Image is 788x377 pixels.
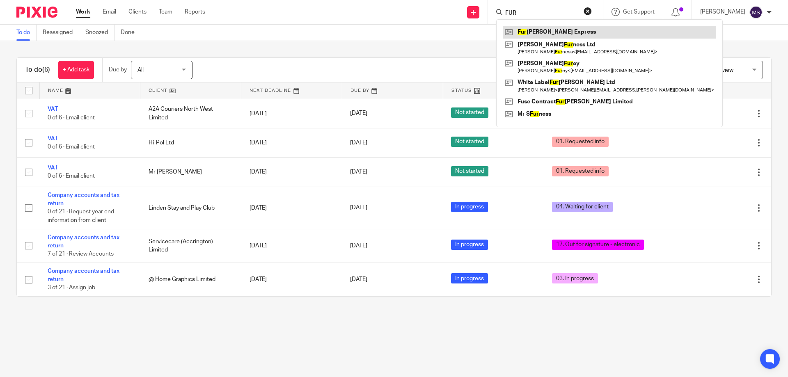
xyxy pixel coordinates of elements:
[451,240,488,250] span: In progress
[584,7,592,15] button: Clear
[552,240,644,250] span: 17. Out for signature - electronic
[48,165,58,171] a: VAT
[241,263,342,296] td: [DATE]
[241,99,342,128] td: [DATE]
[241,229,342,263] td: [DATE]
[140,99,241,128] td: A2A Couriers North West Limited
[109,66,127,74] p: Due by
[350,140,367,146] span: [DATE]
[185,8,205,16] a: Reports
[350,169,367,175] span: [DATE]
[159,8,172,16] a: Team
[350,205,367,211] span: [DATE]
[504,10,578,17] input: Search
[140,187,241,229] td: Linden Stay and Play Club
[121,25,141,41] a: Done
[128,8,147,16] a: Clients
[85,25,115,41] a: Snoozed
[241,187,342,229] td: [DATE]
[552,166,609,176] span: 01. Requested info
[16,25,37,41] a: To do
[623,9,655,15] span: Get Support
[700,8,745,16] p: [PERSON_NAME]
[451,166,488,176] span: Not started
[48,268,119,282] a: Company accounts and tax return
[552,202,613,212] span: 04. Waiting for client
[552,137,609,147] span: 01. Requested info
[350,111,367,117] span: [DATE]
[48,192,119,206] a: Company accounts and tax return
[48,136,58,142] a: VAT
[48,251,114,257] span: 7 of 21 · Review Accounts
[43,25,79,41] a: Reassigned
[48,144,95,150] span: 0 of 6 · Email client
[140,263,241,296] td: @ Home Graphics Limited
[48,209,114,224] span: 0 of 21 · Request year end information from client
[76,8,90,16] a: Work
[137,67,144,73] span: All
[48,174,95,179] span: 0 of 6 · Email client
[451,107,488,118] span: Not started
[241,128,342,157] td: [DATE]
[241,158,342,187] td: [DATE]
[140,128,241,157] td: Hi-Pol Ltd
[103,8,116,16] a: Email
[451,137,488,147] span: Not started
[48,235,119,249] a: Company accounts and tax return
[42,66,50,73] span: (6)
[140,229,241,263] td: Servicecare (Accrington) Limited
[48,106,58,112] a: VAT
[749,6,763,19] img: svg%3E
[25,66,50,74] h1: To do
[58,61,94,79] a: + Add task
[48,285,95,291] span: 3 of 21 · Assign job
[16,7,57,18] img: Pixie
[140,158,241,187] td: Mr [PERSON_NAME]
[451,273,488,283] span: In progress
[552,273,598,283] span: 03. In progress
[451,202,488,212] span: In progress
[350,276,367,282] span: [DATE]
[48,115,95,121] span: 0 of 6 · Email client
[350,243,367,249] span: [DATE]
